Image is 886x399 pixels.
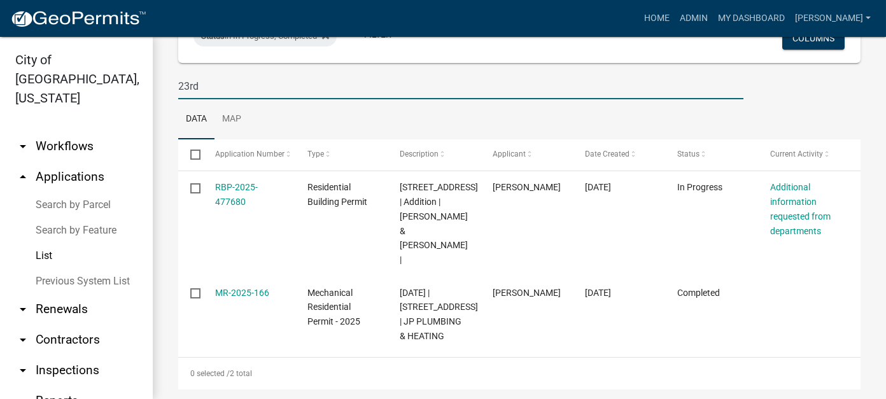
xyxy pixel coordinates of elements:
a: Home [639,6,675,31]
span: Type [307,150,324,158]
i: arrow_drop_down [15,139,31,154]
i: arrow_drop_down [15,332,31,347]
datatable-header-cell: Status [665,139,757,170]
span: In Progress [677,182,722,192]
i: arrow_drop_up [15,169,31,185]
a: Data [178,99,214,140]
datatable-header-cell: Select [178,139,202,170]
span: 09/12/2025 [585,182,611,192]
span: Applicant [493,150,526,158]
span: Status [201,31,225,41]
span: Completed [677,288,720,298]
span: 04/04/2025 | 606 23RD ST N | JP PLUMBING & HEATING [400,288,478,341]
datatable-header-cell: Current Activity [758,139,850,170]
i: arrow_drop_down [15,363,31,378]
button: Columns [782,27,845,50]
datatable-header-cell: Applicant [481,139,573,170]
a: [PERSON_NAME] [790,6,876,31]
div: 2 total [178,358,861,389]
a: My Dashboard [713,6,790,31]
datatable-header-cell: Application Number [202,139,295,170]
span: Katherine Graves [493,288,561,298]
span: Brian Schwab [493,182,561,192]
a: RBP-2025-477680 [215,182,258,207]
span: Description [400,150,439,158]
a: Map [214,99,249,140]
a: MR-2025-166 [215,288,269,298]
span: Mechanical Residential Permit - 2025 [307,288,360,327]
datatable-header-cell: Type [295,139,388,170]
i: arrow_drop_down [15,302,31,317]
input: Search for applications [178,73,743,99]
span: Current Activity [770,150,823,158]
datatable-header-cell: Description [388,139,480,170]
span: Residential Building Permit [307,182,367,207]
span: 04/03/2025 [585,288,611,298]
a: Admin [675,6,713,31]
span: 721 23RD ST N | Addition | KRISTOFFER & ASHLEY KUSCHEL | [400,182,478,265]
span: Date Created [585,150,629,158]
span: Status [677,150,700,158]
datatable-header-cell: Date Created [573,139,665,170]
a: Additional information requested from departments [770,182,831,235]
span: Application Number [215,150,285,158]
span: 0 selected / [190,369,230,378]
